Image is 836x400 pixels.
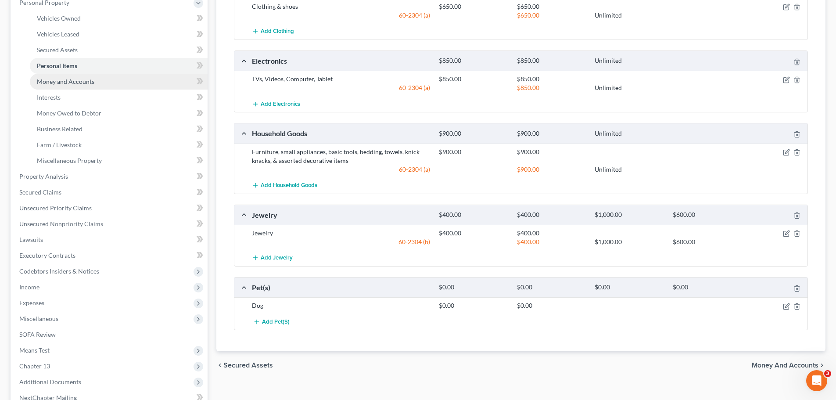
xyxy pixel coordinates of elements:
[12,327,208,342] a: SOFA Review
[30,90,208,105] a: Interests
[513,57,590,65] div: $850.00
[248,11,434,20] div: 60-2304 (a)
[19,220,103,227] span: Unsecured Nonpriority Claims
[434,57,512,65] div: $850.00
[252,96,300,112] button: Add Electronics
[216,362,273,369] button: chevron_left Secured Assets
[513,238,590,246] div: $400.00
[668,238,746,246] div: $600.00
[248,210,434,220] div: Jewelry
[513,229,590,238] div: $400.00
[252,23,294,40] button: Add Clothing
[752,362,818,369] span: Money and Accounts
[590,165,668,174] div: Unlimited
[434,301,512,310] div: $0.00
[261,255,293,262] span: Add Jewelry
[30,26,208,42] a: Vehicles Leased
[19,204,92,212] span: Unsecured Priority Claims
[216,362,223,369] i: chevron_left
[513,83,590,92] div: $850.00
[37,14,81,22] span: Vehicles Owned
[590,283,668,292] div: $0.00
[248,238,434,246] div: 60-2304 (b)
[30,137,208,153] a: Farm / Livestock
[262,318,290,325] span: Add Pet(s)
[261,28,294,35] span: Add Clothing
[30,153,208,169] a: Miscellaneous Property
[434,148,512,156] div: $900.00
[590,83,668,92] div: Unlimited
[37,62,77,69] span: Personal Items
[590,238,668,246] div: $1,000.00
[513,2,590,11] div: $650.00
[590,130,668,138] div: Unlimited
[19,188,61,196] span: Secured Claims
[248,229,434,238] div: Jewelry
[12,200,208,216] a: Unsecured Priority Claims
[30,58,208,74] a: Personal Items
[590,57,668,65] div: Unlimited
[37,141,82,148] span: Farm / Livestock
[261,182,317,189] span: Add Household Goods
[513,75,590,83] div: $850.00
[37,30,79,38] span: Vehicles Leased
[513,301,590,310] div: $0.00
[434,211,512,219] div: $400.00
[252,177,317,194] button: Add Household Goods
[248,301,434,310] div: Dog
[19,378,81,386] span: Additional Documents
[248,2,434,11] div: Clothing & shoes
[248,75,434,83] div: TVs, Videos, Computer, Tablet
[248,129,434,138] div: Household Goods
[434,229,512,238] div: $400.00
[668,283,746,292] div: $0.00
[434,75,512,83] div: $850.00
[818,362,825,369] i: chevron_right
[12,248,208,263] a: Executory Contracts
[513,165,590,174] div: $900.00
[30,105,208,121] a: Money Owed to Debtor
[248,56,434,65] div: Electronics
[434,283,512,292] div: $0.00
[19,173,68,180] span: Property Analysis
[37,78,94,85] span: Money and Accounts
[12,184,208,200] a: Secured Claims
[19,299,44,306] span: Expenses
[434,130,512,138] div: $900.00
[252,314,291,330] button: Add Pet(s)
[513,148,590,156] div: $900.00
[248,83,434,92] div: 60-2304 (a)
[37,157,102,164] span: Miscellaneous Property
[752,362,825,369] button: Money and Accounts chevron_right
[37,94,61,101] span: Interests
[223,362,273,369] span: Secured Assets
[19,267,99,275] span: Codebtors Insiders & Notices
[37,46,78,54] span: Secured Assets
[30,11,208,26] a: Vehicles Owned
[668,211,746,219] div: $600.00
[252,250,293,266] button: Add Jewelry
[261,101,300,108] span: Add Electronics
[19,315,58,322] span: Miscellaneous
[30,42,208,58] a: Secured Assets
[19,252,75,259] span: Executory Contracts
[19,346,50,354] span: Means Test
[434,2,512,11] div: $650.00
[30,74,208,90] a: Money and Accounts
[12,232,208,248] a: Lawsuits
[30,121,208,137] a: Business Related
[37,109,101,117] span: Money Owed to Debtor
[806,370,827,391] iframe: Intercom live chat
[12,216,208,232] a: Unsecured Nonpriority Claims
[513,130,590,138] div: $900.00
[590,211,668,219] div: $1,000.00
[19,362,50,370] span: Chapter 13
[248,283,434,292] div: Pet(s)
[824,370,831,377] span: 3
[513,283,590,292] div: $0.00
[19,283,39,291] span: Income
[590,11,668,20] div: Unlimited
[513,211,590,219] div: $400.00
[12,169,208,184] a: Property Analysis
[19,236,43,243] span: Lawsuits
